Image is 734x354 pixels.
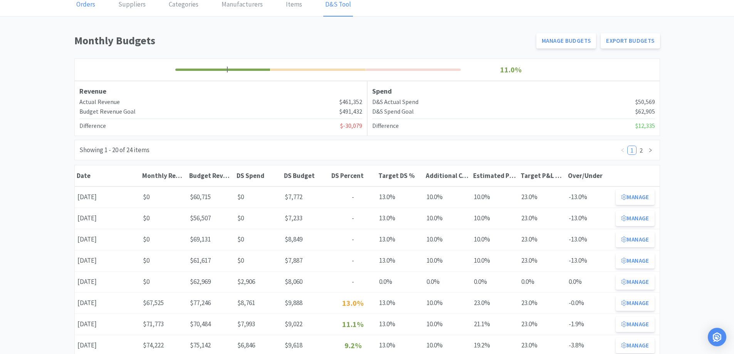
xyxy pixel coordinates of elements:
button: Manage [616,338,654,353]
p: 9.2% [332,339,374,352]
p: 13.0% [332,297,374,309]
p: - [332,234,374,245]
span: $8,060 [285,277,302,286]
span: $60,715 [190,193,211,201]
span: $0 [143,256,149,265]
button: Manage Budgets [536,33,596,49]
span: $9,888 [285,299,302,307]
div: [DATE] [75,295,140,311]
div: DS Spend [237,171,280,180]
div: Monthly Revenue [142,171,186,180]
span: $69,131 [190,235,211,243]
div: 10.0% [471,253,519,268]
span: $62,969 [190,277,211,286]
div: 23.0% [519,232,566,247]
div: -13.0% [566,253,613,268]
div: 0.0% [424,274,471,290]
span: $50,569 [635,97,655,107]
span: $7,887 [285,256,302,265]
a: 1 [628,146,636,154]
span: $2,906 [237,277,255,286]
div: 21.1% [471,316,519,332]
div: 13.0% [376,295,424,311]
div: Estimated P&L COS % [473,171,517,180]
li: Previous Page [618,146,627,155]
div: [DATE] [75,189,140,205]
div: 13.0% [376,210,424,226]
span: $0 [143,277,149,286]
i: icon: left [620,148,625,153]
div: 10.0% [424,316,471,332]
div: Open Intercom Messenger [708,328,726,346]
p: - [332,255,374,266]
span: $0 [237,193,244,201]
div: 10.0% [424,232,471,247]
span: $0 [237,235,244,243]
div: 10.0% [424,337,471,353]
div: 0.0% [519,274,566,290]
span: $8,761 [237,299,255,307]
span: $7,772 [285,193,302,201]
div: DS Budget [284,171,328,180]
button: Manage [616,232,654,247]
div: -3.8% [566,337,613,353]
h4: D&S Actual Spend [372,97,418,107]
span: $7,233 [285,214,302,222]
div: [DATE] [75,210,140,226]
p: - [332,277,374,287]
span: $70,484 [190,320,211,328]
div: 23.0% [519,316,566,332]
div: Target DS % [378,171,422,180]
div: 13.0% [376,337,424,353]
button: Manage [616,253,654,268]
li: Next Page [646,146,655,155]
button: Manage [616,211,654,226]
div: [DATE] [75,232,140,247]
p: - [332,213,374,223]
p: - [332,192,374,202]
p: 11.1% [332,318,374,331]
div: 10.0% [424,295,471,311]
span: $0 [143,214,149,222]
div: 10.0% [424,210,471,226]
div: 10.0% [471,210,519,226]
p: 11.0% [463,64,559,76]
span: $0 [237,214,244,222]
div: 10.0% [424,189,471,205]
div: Additional COS % [426,171,469,180]
span: $9,022 [285,320,302,328]
li: 1 [627,146,637,155]
span: $12,335 [635,121,655,131]
span: $61,617 [190,256,211,265]
li: 2 [637,146,646,155]
div: -13.0% [566,232,613,247]
button: Manage [616,295,654,311]
span: $77,246 [190,299,211,307]
span: $0 [237,256,244,265]
div: Over/Under [568,171,611,180]
span: $8,849 [285,235,302,243]
div: 23.0% [471,295,519,311]
a: 2 [637,146,645,154]
span: $71,773 [143,320,164,328]
span: $6,846 [237,341,255,349]
div: [DATE] [75,337,140,353]
div: 23.0% [519,253,566,268]
i: icon: right [648,148,653,153]
div: -0.0% [566,295,613,311]
div: 0.0% [566,274,613,290]
div: 10.0% [471,189,519,205]
span: $75,142 [190,341,211,349]
div: Target P&L COS % [521,171,564,180]
span: $56,507 [190,214,211,222]
div: -13.0% [566,189,613,205]
div: -1.9% [566,316,613,332]
div: [DATE] [75,253,140,268]
div: 10.0% [424,253,471,268]
div: 23.0% [519,189,566,205]
h4: Budget Revenue Goal [79,107,136,117]
h4: Difference [372,121,399,131]
span: $0 [143,235,149,243]
div: 0.0% [376,274,424,290]
div: [DATE] [75,316,140,332]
